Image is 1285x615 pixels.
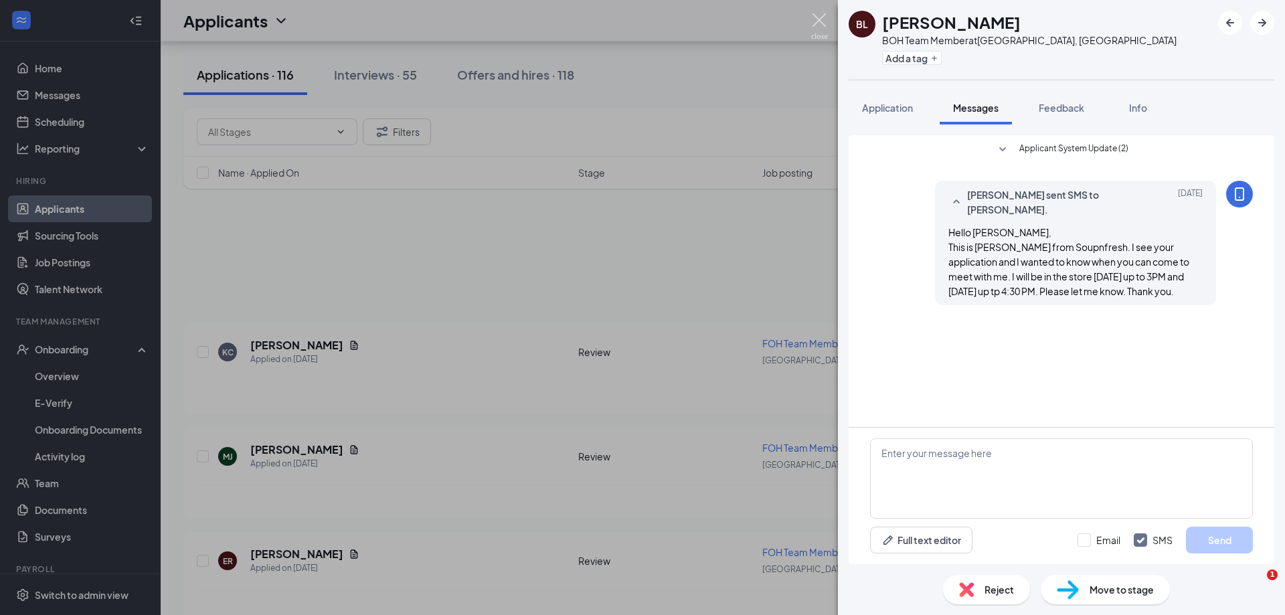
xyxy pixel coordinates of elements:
svg: ArrowRight [1254,15,1270,31]
span: Reject [984,582,1014,597]
span: Applicant System Update (2) [1019,142,1128,158]
span: Move to stage [1090,582,1154,597]
span: Application [862,102,913,114]
svg: MobileSms [1231,186,1248,202]
span: Hello [PERSON_NAME], This is [PERSON_NAME] from Soupnfresh. I see your application and I wanted t... [948,226,1189,297]
svg: SmallChevronUp [948,194,964,210]
svg: Plus [930,54,938,62]
button: ArrowRight [1250,11,1274,35]
span: [DATE] [1178,187,1203,217]
button: Full text editorPen [870,527,972,553]
span: Messages [953,102,999,114]
svg: ArrowLeftNew [1222,15,1238,31]
span: Info [1129,102,1147,114]
button: SmallChevronDownApplicant System Update (2) [995,142,1128,158]
span: [PERSON_NAME] sent SMS to [PERSON_NAME]. [967,187,1142,217]
span: 1 [1267,569,1278,580]
iframe: Intercom live chat [1239,569,1272,602]
h1: [PERSON_NAME] [882,11,1021,33]
svg: Pen [881,533,895,547]
span: Feedback [1039,102,1084,114]
div: BL [856,17,868,31]
button: Send [1186,527,1253,553]
div: BOH Team Member at [GEOGRAPHIC_DATA], [GEOGRAPHIC_DATA] [882,33,1177,47]
button: PlusAdd a tag [882,51,942,65]
svg: SmallChevronDown [995,142,1011,158]
button: ArrowLeftNew [1218,11,1242,35]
